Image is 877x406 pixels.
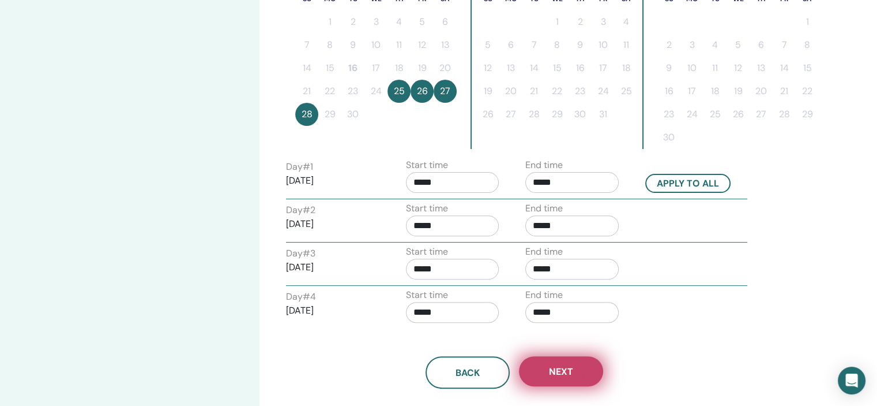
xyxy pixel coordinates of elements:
[569,103,592,126] button: 30
[411,10,434,33] button: 5
[680,80,703,103] button: 17
[545,80,569,103] button: 22
[364,57,387,80] button: 17
[499,103,522,126] button: 27
[796,80,819,103] button: 22
[657,126,680,149] button: 30
[295,103,318,126] button: 28
[519,356,603,386] button: Next
[387,57,411,80] button: 18
[387,80,411,103] button: 25
[657,80,680,103] button: 16
[434,33,457,57] button: 13
[796,10,819,33] button: 1
[434,10,457,33] button: 6
[592,80,615,103] button: 24
[318,10,341,33] button: 1
[703,57,727,80] button: 11
[286,304,379,318] p: [DATE]
[773,57,796,80] button: 14
[286,260,379,274] p: [DATE]
[522,33,545,57] button: 7
[680,57,703,80] button: 10
[727,57,750,80] button: 12
[406,288,448,302] label: Start time
[411,33,434,57] button: 12
[549,366,573,378] span: Next
[525,245,563,259] label: End time
[657,33,680,57] button: 2
[522,80,545,103] button: 21
[499,33,522,57] button: 6
[341,57,364,80] button: 16
[286,217,379,231] p: [DATE]
[750,103,773,126] button: 27
[318,33,341,57] button: 8
[286,247,315,260] label: Day # 3
[569,10,592,33] button: 2
[615,10,638,33] button: 4
[341,10,364,33] button: 2
[456,367,480,379] span: Back
[411,57,434,80] button: 19
[727,103,750,126] button: 26
[569,80,592,103] button: 23
[703,103,727,126] button: 25
[680,103,703,126] button: 24
[286,290,316,304] label: Day # 4
[522,103,545,126] button: 28
[499,57,522,80] button: 13
[773,33,796,57] button: 7
[341,103,364,126] button: 30
[406,202,448,215] label: Start time
[286,174,379,188] p: [DATE]
[838,367,865,394] div: Open Intercom Messenger
[318,80,341,103] button: 22
[318,57,341,80] button: 15
[406,158,448,172] label: Start time
[703,80,727,103] button: 18
[364,10,387,33] button: 3
[525,158,563,172] label: End time
[592,57,615,80] button: 17
[796,57,819,80] button: 15
[615,33,638,57] button: 11
[476,33,499,57] button: 5
[406,245,448,259] label: Start time
[615,80,638,103] button: 25
[592,103,615,126] button: 31
[387,33,411,57] button: 11
[592,33,615,57] button: 10
[545,10,569,33] button: 1
[499,80,522,103] button: 20
[545,57,569,80] button: 15
[341,80,364,103] button: 23
[525,202,563,215] label: End time
[703,33,727,57] button: 4
[545,103,569,126] button: 29
[295,80,318,103] button: 21
[434,80,457,103] button: 27
[411,80,434,103] button: 26
[750,57,773,80] button: 13
[476,103,499,126] button: 26
[295,33,318,57] button: 7
[295,57,318,80] button: 14
[569,33,592,57] button: 9
[592,10,615,33] button: 3
[569,57,592,80] button: 16
[615,57,638,80] button: 18
[727,80,750,103] button: 19
[773,103,796,126] button: 28
[645,174,731,193] button: Apply to all
[545,33,569,57] button: 8
[680,33,703,57] button: 3
[476,80,499,103] button: 19
[750,80,773,103] button: 20
[387,10,411,33] button: 4
[476,57,499,80] button: 12
[796,33,819,57] button: 8
[341,33,364,57] button: 9
[727,33,750,57] button: 5
[522,57,545,80] button: 14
